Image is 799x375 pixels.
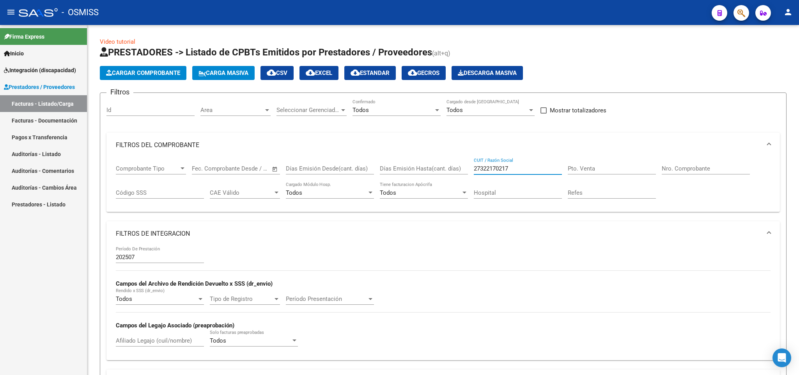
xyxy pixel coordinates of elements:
[210,295,273,302] span: Tipo de Registro
[4,32,44,41] span: Firma Express
[4,83,75,91] span: Prestadores / Proveedores
[286,295,367,302] span: Período Presentación
[116,322,234,329] strong: Campos del Legajo Asociado (preaprobación)
[192,66,255,80] button: Carga Masiva
[306,69,332,76] span: EXCEL
[446,107,463,114] span: Todos
[306,68,315,77] mat-icon: cloud_download
[100,38,135,45] a: Video tutorial
[4,49,24,58] span: Inicio
[200,107,264,114] span: Area
[210,189,273,196] span: CAE Válido
[351,69,390,76] span: Estandar
[299,66,338,80] button: EXCEL
[4,66,76,75] span: Integración (discapacidad)
[408,69,439,76] span: Gecros
[106,221,780,246] mat-expansion-panel-header: FILTROS DE INTEGRACION
[230,165,268,172] input: Fecha fin
[116,165,179,172] span: Comprobante Tipo
[271,165,280,174] button: Open calendar
[210,337,226,344] span: Todos
[286,189,302,196] span: Todos
[550,106,606,115] span: Mostrar totalizadores
[62,4,99,21] span: - OSMISS
[106,69,180,76] span: Cargar Comprobante
[267,69,287,76] span: CSV
[106,246,780,360] div: FILTROS DE INTEGRACION
[344,66,396,80] button: Estandar
[192,165,223,172] input: Fecha inicio
[260,66,294,80] button: CSV
[100,66,186,80] button: Cargar Comprobante
[402,66,446,80] button: Gecros
[432,50,450,57] span: (alt+q)
[116,229,761,238] mat-panel-title: FILTROS DE INTEGRACION
[276,107,340,114] span: Seleccionar Gerenciador
[353,107,369,114] span: Todos
[6,7,16,17] mat-icon: menu
[380,189,396,196] span: Todos
[100,47,432,58] span: PRESTADORES -> Listado de CPBTs Emitidos por Prestadores / Proveedores
[351,68,360,77] mat-icon: cloud_download
[198,69,248,76] span: Carga Masiva
[116,295,132,302] span: Todos
[783,7,793,17] mat-icon: person
[772,348,791,367] div: Open Intercom Messenger
[106,158,780,212] div: FILTROS DEL COMPROBANTE
[106,87,133,98] h3: Filtros
[106,133,780,158] mat-expansion-panel-header: FILTROS DEL COMPROBANTE
[452,66,523,80] button: Descarga Masiva
[267,68,276,77] mat-icon: cloud_download
[116,280,273,287] strong: Campos del Archivo de Rendición Devuelto x SSS (dr_envio)
[408,68,417,77] mat-icon: cloud_download
[116,141,761,149] mat-panel-title: FILTROS DEL COMPROBANTE
[458,69,517,76] span: Descarga Masiva
[452,66,523,80] app-download-masive: Descarga masiva de comprobantes (adjuntos)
